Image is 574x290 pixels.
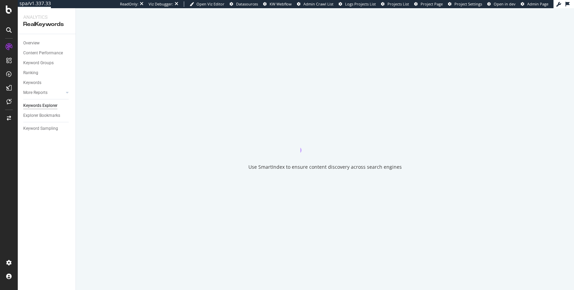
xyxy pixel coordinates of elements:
div: Keyword Groups [23,59,54,67]
div: animation [300,128,350,153]
div: Analytics [23,14,70,20]
a: Explorer Bookmarks [23,112,71,119]
a: Content Performance [23,50,71,57]
span: Project Page [421,1,443,6]
span: KW Webflow [270,1,292,6]
a: Keywords Explorer [23,102,71,109]
span: Open in dev [494,1,516,6]
div: Use SmartIndex to ensure content discovery across search engines [248,164,402,170]
a: Open Viz Editor [190,1,224,7]
div: Content Performance [23,50,63,57]
div: ReadOnly: [120,1,138,7]
a: More Reports [23,89,64,96]
div: Keywords [23,79,41,86]
a: Keyword Groups [23,59,71,67]
a: Ranking [23,69,71,77]
a: Logs Projects List [339,1,376,7]
span: Open Viz Editor [196,1,224,6]
a: Keywords [23,79,71,86]
div: RealKeywords [23,20,70,28]
div: Viz Debugger: [149,1,173,7]
div: Ranking [23,69,38,77]
a: Overview [23,40,71,47]
span: Logs Projects List [345,1,376,6]
a: Project Page [414,1,443,7]
span: Admin Page [527,1,548,6]
a: Admin Page [521,1,548,7]
span: Admin Crawl List [303,1,333,6]
a: KW Webflow [263,1,292,7]
a: Project Settings [448,1,482,7]
span: Project Settings [454,1,482,6]
span: Datasources [236,1,258,6]
a: Keyword Sampling [23,125,71,132]
span: Projects List [387,1,409,6]
div: Keywords Explorer [23,102,57,109]
a: Datasources [230,1,258,7]
a: Admin Crawl List [297,1,333,7]
div: Overview [23,40,40,47]
div: Keyword Sampling [23,125,58,132]
a: Open in dev [487,1,516,7]
div: More Reports [23,89,47,96]
div: Explorer Bookmarks [23,112,60,119]
a: Projects List [381,1,409,7]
